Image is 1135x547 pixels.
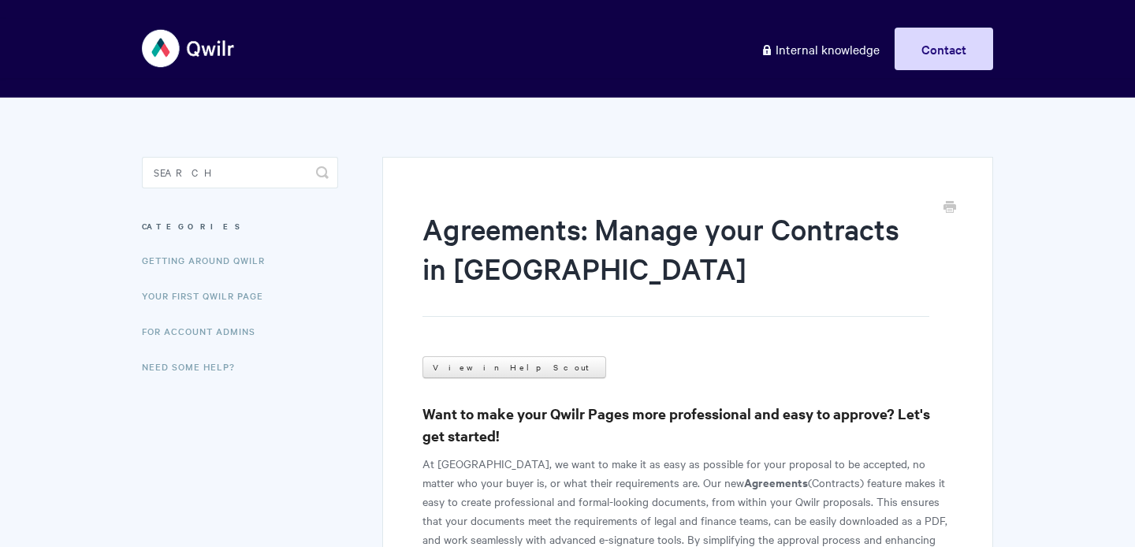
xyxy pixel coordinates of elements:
[142,157,338,188] input: Search
[142,244,277,276] a: Getting Around Qwilr
[142,19,236,78] img: Qwilr Help Center
[142,351,247,382] a: Need Some Help?
[142,212,338,240] h3: Categories
[422,209,929,317] h1: Agreements: Manage your Contracts in [GEOGRAPHIC_DATA]
[142,315,267,347] a: For Account Admins
[749,28,891,70] a: Internal knowledge
[744,474,808,490] b: Agreements
[943,199,956,217] a: Print this Article
[895,28,993,70] a: Contact
[422,356,606,378] a: View in Help Scout
[422,403,953,447] h3: Want to make your Qwilr Pages more professional and easy to approve? Let's get started!
[142,280,275,311] a: Your First Qwilr Page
